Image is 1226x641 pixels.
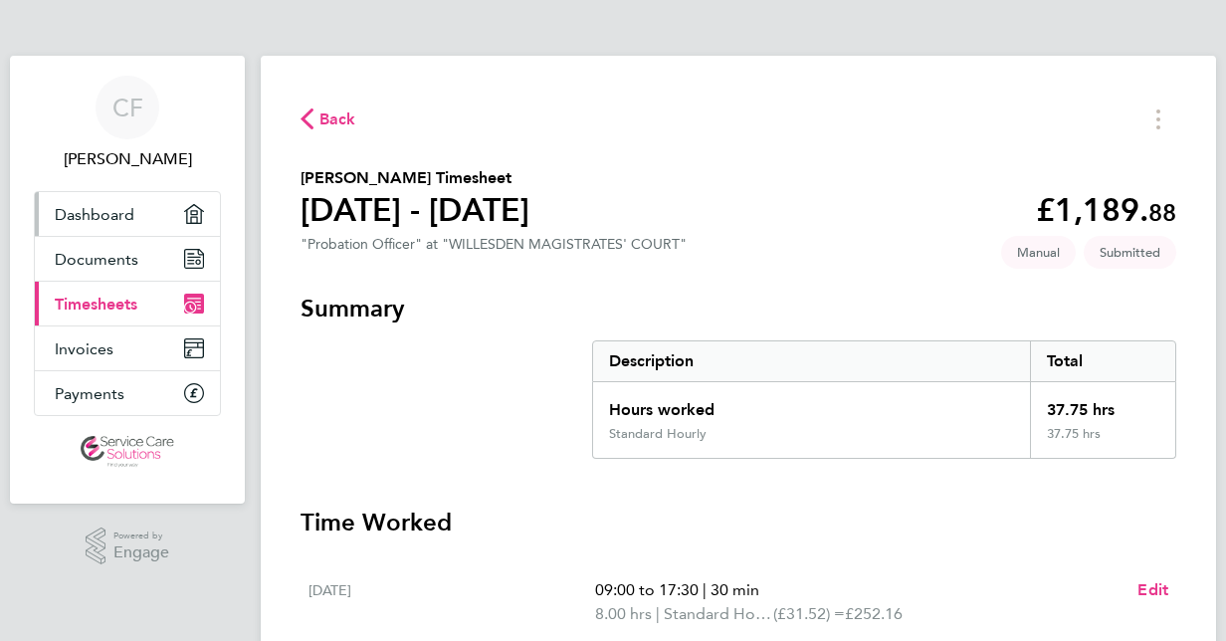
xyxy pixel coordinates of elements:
[592,340,1176,459] div: Summary
[1001,236,1076,269] span: This timesheet was manually created.
[703,580,707,599] span: |
[664,602,773,626] span: Standard Hourly
[301,507,1176,538] h3: Time Worked
[308,578,595,626] div: [DATE]
[113,544,169,561] span: Engage
[609,426,707,442] div: Standard Hourly
[86,528,170,565] a: Powered byEngage
[1084,236,1176,269] span: This timesheet is Submitted.
[112,95,143,120] span: CF
[711,580,759,599] span: 30 min
[113,528,169,544] span: Powered by
[1030,426,1175,458] div: 37.75 hrs
[593,341,1030,381] div: Description
[1030,382,1175,426] div: 37.75 hrs
[35,326,220,370] a: Invoices
[35,192,220,236] a: Dashboard
[55,295,137,314] span: Timesheets
[301,166,529,190] h2: [PERSON_NAME] Timesheet
[1137,580,1168,599] span: Edit
[301,293,1176,324] h3: Summary
[55,250,138,269] span: Documents
[595,604,652,623] span: 8.00 hrs
[1030,341,1175,381] div: Total
[1036,191,1176,229] app-decimal: £1,189.
[1148,198,1176,227] span: 88
[301,190,529,230] h1: [DATE] - [DATE]
[301,236,687,253] div: "Probation Officer" at "WILLESDEN MAGISTRATES' COURT"
[10,56,245,504] nav: Main navigation
[55,339,113,358] span: Invoices
[55,205,134,224] span: Dashboard
[656,604,660,623] span: |
[35,282,220,325] a: Timesheets
[35,371,220,415] a: Payments
[35,237,220,281] a: Documents
[1140,104,1176,134] button: Timesheets Menu
[34,76,221,171] a: CF[PERSON_NAME]
[319,107,356,131] span: Back
[55,384,124,403] span: Payments
[301,107,356,131] button: Back
[593,382,1030,426] div: Hours worked
[845,604,903,623] span: £252.16
[595,580,699,599] span: 09:00 to 17:30
[81,436,174,468] img: servicecare-logo-retina.png
[773,604,845,623] span: (£31.52) =
[34,147,221,171] span: Cleo Ferguson
[34,436,221,468] a: Go to home page
[1137,578,1168,602] a: Edit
